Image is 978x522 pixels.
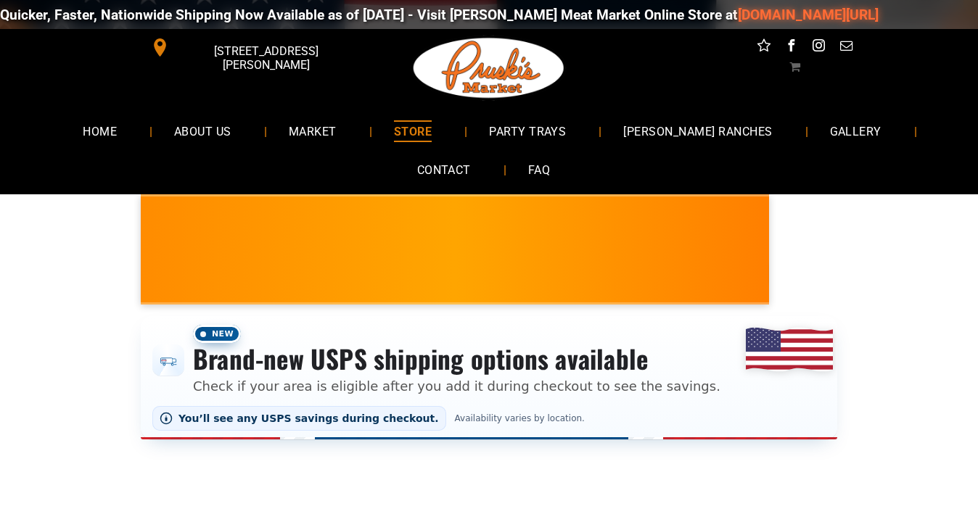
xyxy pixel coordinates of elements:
[152,112,253,150] a: ABOUT US
[639,260,924,283] span: [PERSON_NAME] MARKET
[755,36,773,59] a: Social network
[267,112,358,150] a: MARKET
[467,112,588,150] a: PARTY TRAYS
[193,325,241,343] span: New
[644,7,785,23] a: [DOMAIN_NAME][URL]
[411,29,567,107] img: Pruski-s+Market+HQ+Logo2-1920w.png
[808,112,903,150] a: GALLERY
[601,112,794,150] a: [PERSON_NAME] RANCHES
[61,112,139,150] a: HOME
[372,112,453,150] a: STORE
[782,36,801,59] a: facebook
[193,376,720,396] p: Check if your area is eligible after you add it during checkout to see the savings.
[395,151,493,189] a: CONTACT
[506,151,572,189] a: FAQ
[193,343,720,375] h3: Brand-new USPS shipping options available
[837,36,856,59] a: email
[173,37,360,79] span: [STREET_ADDRESS][PERSON_NAME]
[178,413,439,424] span: You’ll see any USPS savings during checkout.
[452,413,588,423] span: Availability varies by location.
[141,36,363,59] a: [STREET_ADDRESS][PERSON_NAME]
[810,36,829,59] a: instagram
[141,316,837,439] div: Shipping options announcement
